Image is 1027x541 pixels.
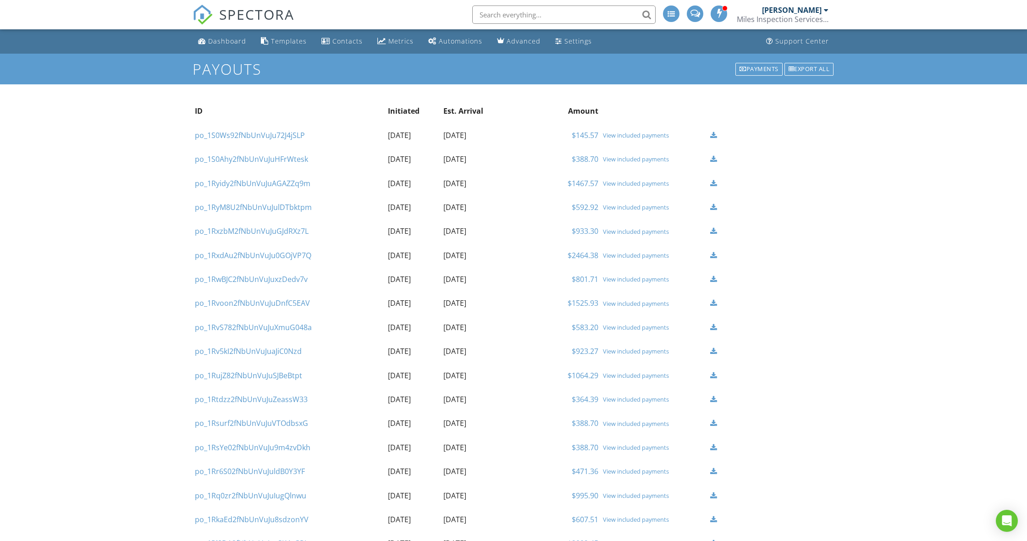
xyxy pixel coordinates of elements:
a: po_1S0Ws92fNbUnVuJu72J4jSLP [195,130,305,140]
a: po_1RvS782fNbUnVuJuXmuG048a [195,322,312,332]
a: po_1RxdAu2fNbUnVuJu0GOjVP7Q [195,250,311,260]
a: View included payments [603,420,706,427]
td: [DATE] [441,219,509,243]
td: [DATE] [441,364,509,387]
a: $592.92 [572,202,598,212]
a: View included payments [603,348,706,355]
th: Amount [509,99,601,123]
a: po_1RkaEd2fNbUnVuJu8sdzonYV [195,514,309,524]
a: View included payments [603,228,706,235]
td: [DATE] [386,387,441,411]
a: Templates [257,33,310,50]
div: Payments [735,63,783,76]
td: [DATE] [386,291,441,315]
a: View included payments [603,132,706,139]
td: [DATE] [386,339,441,363]
td: [DATE] [441,436,509,459]
a: $388.70 [572,154,598,164]
td: [DATE] [441,123,509,147]
a: View included payments [603,276,706,283]
a: $583.20 [572,322,598,332]
a: $2464.38 [568,250,598,260]
td: [DATE] [386,459,441,483]
a: SPECTORA [193,12,294,32]
a: po_1Rtdzz2fNbUnVuJuZeassW33 [195,394,308,404]
a: po_1Rq0zr2fNbUnVuJuIugQlnwu [195,491,306,501]
span: SPECTORA [219,5,294,24]
td: [DATE] [441,411,509,435]
a: View included payments [603,300,706,307]
a: po_1Rv5kI2fNbUnVuJuaJiC0Nzd [195,346,302,356]
td: [DATE] [386,243,441,267]
a: View included payments [603,516,706,523]
td: [DATE] [441,267,509,291]
a: Payments [734,62,784,77]
td: [DATE] [386,436,441,459]
a: po_1Rvoon2fNbUnVuJuDnfC5EAV [195,298,310,308]
td: [DATE] [386,364,441,387]
td: [DATE] [441,459,509,483]
a: View included payments [603,155,706,163]
td: [DATE] [386,195,441,219]
td: [DATE] [386,171,441,195]
a: Settings [552,33,596,50]
a: $801.71 [572,274,598,284]
a: po_1RsYe02fNbUnVuJu9m4zvDkh [195,442,310,453]
td: [DATE] [441,291,509,315]
a: View included payments [603,324,706,331]
div: [PERSON_NAME] [762,6,822,15]
td: [DATE] [441,484,509,508]
a: po_1S0Ahy2fNbUnVuJuHFrWtesk [195,154,308,164]
td: [DATE] [386,484,441,508]
td: [DATE] [441,171,509,195]
th: Est. Arrival [441,99,509,123]
a: View included payments [603,204,706,211]
a: $388.70 [572,442,598,453]
a: po_1RxzbM2fNbUnVuJuGJdRXz7L [195,226,309,236]
a: po_1RwBJC2fNbUnVuJuxzDedv7v [195,274,308,284]
a: $1064.29 [568,370,598,381]
div: View included payments [603,468,706,475]
td: [DATE] [386,147,441,171]
a: $364.39 [572,394,598,404]
a: Dashboard [194,33,250,50]
div: View included payments [603,492,706,499]
td: [DATE] [386,315,441,339]
h1: Payouts [193,61,834,77]
a: $1525.93 [568,298,598,308]
img: The Best Home Inspection Software - Spectora [193,5,213,25]
div: Settings [564,37,592,45]
div: Advanced [507,37,541,45]
td: [DATE] [441,243,509,267]
a: View included payments [603,396,706,403]
td: [DATE] [441,508,509,531]
td: [DATE] [386,219,441,243]
td: [DATE] [441,387,509,411]
a: View included payments [603,252,706,259]
a: $471.36 [572,466,598,476]
div: Open Intercom Messenger [996,510,1018,532]
div: Dashboard [208,37,246,45]
td: [DATE] [441,147,509,171]
td: [DATE] [386,508,441,531]
a: View included payments [603,372,706,379]
td: [DATE] [386,123,441,147]
a: po_1RujZ82fNbUnVuJuSJBeBtpt [195,370,302,381]
a: Export all [784,62,835,77]
a: po_1RyM8U2fNbUnVuJulDTbktpm [195,202,312,212]
a: View included payments [603,444,706,451]
a: $933.30 [572,226,598,236]
div: Metrics [388,37,414,45]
